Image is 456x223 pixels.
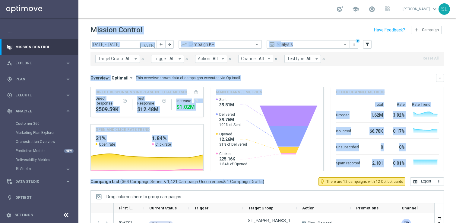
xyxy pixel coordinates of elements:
span: 1 Campaign Drafts [227,179,263,184]
button: more_vert [351,41,357,48]
div: 66.78K [367,126,383,135]
i: preview [269,41,275,47]
span: Action [302,206,315,210]
button: Optimail arrow_drop_down [110,75,136,81]
span: Channel [402,206,418,210]
span: All [306,56,312,61]
span: Sent [219,97,234,102]
span: All [125,56,131,61]
h4: OPEN AND CLICK RATE TREND [96,127,150,132]
div: lightbulb Optibot [7,195,71,200]
div: Execute [7,92,65,98]
button: gps_fixed Plan keyboard_arrow_right [7,77,71,82]
div: BI Studio keyboard_arrow_right [16,166,71,171]
div: 0% [390,142,405,151]
button: track_changes Analyze keyboard_arrow_right [7,109,71,114]
span: Execute [15,93,65,97]
i: arrow_drop_down [133,56,138,62]
i: filter_alt [365,42,370,47]
button: filter_alt [363,40,372,49]
button: Target Group: All arrow_drop_down [95,55,140,63]
span: There are 12 campaigns with 12 Optibot cards [326,179,403,184]
span: ) [263,179,264,184]
button: Test type: All arrow_drop_down [284,55,321,63]
span: 225.16K [219,156,247,162]
i: more_vert [436,179,441,184]
i: gps_fixed [7,76,12,82]
i: keyboard_arrow_right [65,76,71,82]
i: close [274,57,278,61]
div: Increase [176,99,198,103]
button: lightbulb_outline There are 12 campaigns with 12 Optibot cards [318,177,405,186]
i: arrow_drop_down [266,56,272,62]
div: Explore [7,60,65,66]
span: 39.76M [219,117,241,122]
span: Target Group: [98,56,124,61]
span: & [223,179,226,184]
i: close [228,57,232,61]
a: Orchestration Overview [16,139,63,144]
span: Explore [15,61,65,65]
span: Trigger: [154,56,168,61]
div: Predictive Models [16,146,78,155]
button: Data Studio keyboard_arrow_right [7,179,71,184]
div: Marketing Plan Explorer [16,128,78,137]
span: Current Status [149,206,177,210]
i: more_vert [352,42,356,47]
div: This overview shows data of campaigns executed via Optimail [136,75,240,81]
span: Delivered [219,112,241,117]
i: close [321,57,326,61]
button: close [140,56,145,62]
i: arrow_drop_down [128,75,134,81]
i: track_changes [7,108,12,114]
div: SL [439,3,450,15]
span: All [259,56,264,61]
span: school [352,6,359,12]
h4: Main channel metrics [216,89,262,95]
div: BI Studio [16,167,65,171]
span: Analyze [15,109,65,113]
span: Drag columns here to group campaigns [106,194,181,199]
div: Direct Response [96,96,127,106]
i: keyboard_arrow_down [438,76,442,80]
ng-select: Campaign KPI [179,40,262,49]
button: play_circle_outline Execute keyboard_arrow_right [7,93,71,98]
button: Channel: All arrow_drop_down [238,55,273,63]
button: open_in_browser Export [410,177,434,186]
button: [DATE] [139,40,157,49]
i: arrow_drop_down [177,56,182,62]
div: $1,021,157 [176,103,198,111]
a: Customer 360 [16,121,63,126]
span: 12.26M [219,137,247,142]
span: 39.81M [219,102,234,108]
div: Bounced [336,126,360,135]
div: Unsubscribed [336,142,360,151]
div: equalizer Dashboard [7,29,71,34]
div: Data Studio [7,179,65,184]
div: Deliverability Metrics [16,155,78,164]
h3: Overview: [90,75,110,81]
a: Deliverability Metrics [16,157,63,162]
div: Analyze [7,108,65,114]
i: refresh [194,99,198,103]
div: Spam reported [336,158,360,167]
span: 100% of Sent [219,122,241,127]
div: Dropped [336,110,360,119]
span: 31% of Delivered [219,142,247,147]
h1: Mission Control [90,26,142,34]
a: Predictive Models [16,148,63,153]
button: person_search Explore keyboard_arrow_right [7,61,71,66]
button: more_vert [434,177,444,186]
i: keyboard_arrow_right [65,179,71,184]
i: keyboard_arrow_right [65,108,71,114]
button: close [321,56,326,62]
input: Select date range [90,40,157,49]
span: BI Studio [16,167,59,171]
a: Settings [14,213,33,217]
span: 1.84% of Opened [219,162,247,166]
div: Optibot [7,189,71,205]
